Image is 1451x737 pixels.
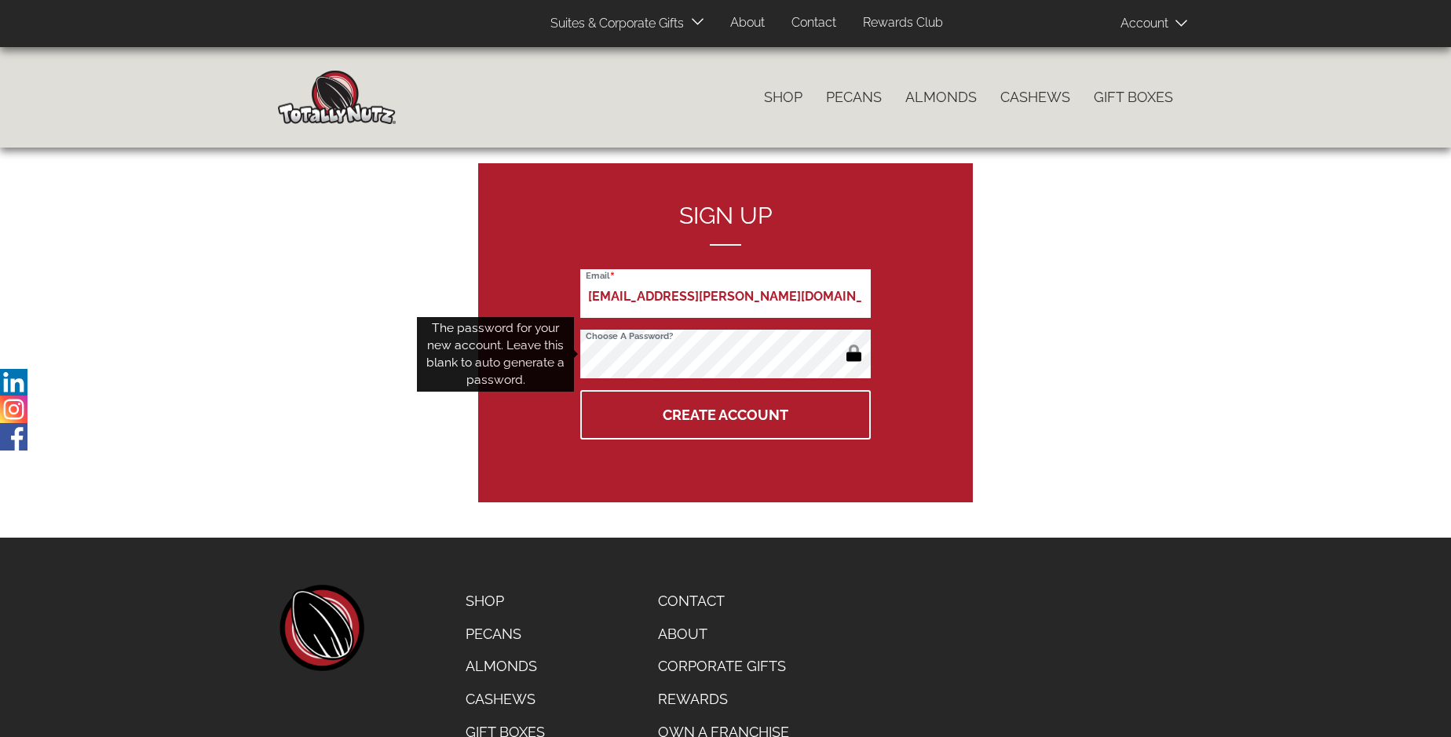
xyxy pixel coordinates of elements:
a: Pecans [454,618,557,651]
div: The password for your new account. Leave this blank to auto generate a password. [417,317,574,392]
a: Shop [454,585,557,618]
a: Cashews [989,81,1082,114]
a: Gift Boxes [1082,81,1185,114]
a: Rewards [646,683,801,716]
a: Contact [646,585,801,618]
button: Create Account [580,390,871,440]
a: Contact [780,8,848,38]
a: Suites & Corporate Gifts [539,9,689,39]
a: Pecans [814,81,894,114]
a: About [646,618,801,651]
a: Shop [752,81,814,114]
a: Corporate Gifts [646,650,801,683]
a: home [278,585,364,671]
a: Almonds [894,81,989,114]
a: Rewards Club [851,8,955,38]
h2: Sign up [580,202,871,246]
img: Home [278,71,396,124]
a: About [718,8,777,38]
a: Almonds [454,650,557,683]
a: Cashews [454,683,557,716]
input: Email [580,269,871,318]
